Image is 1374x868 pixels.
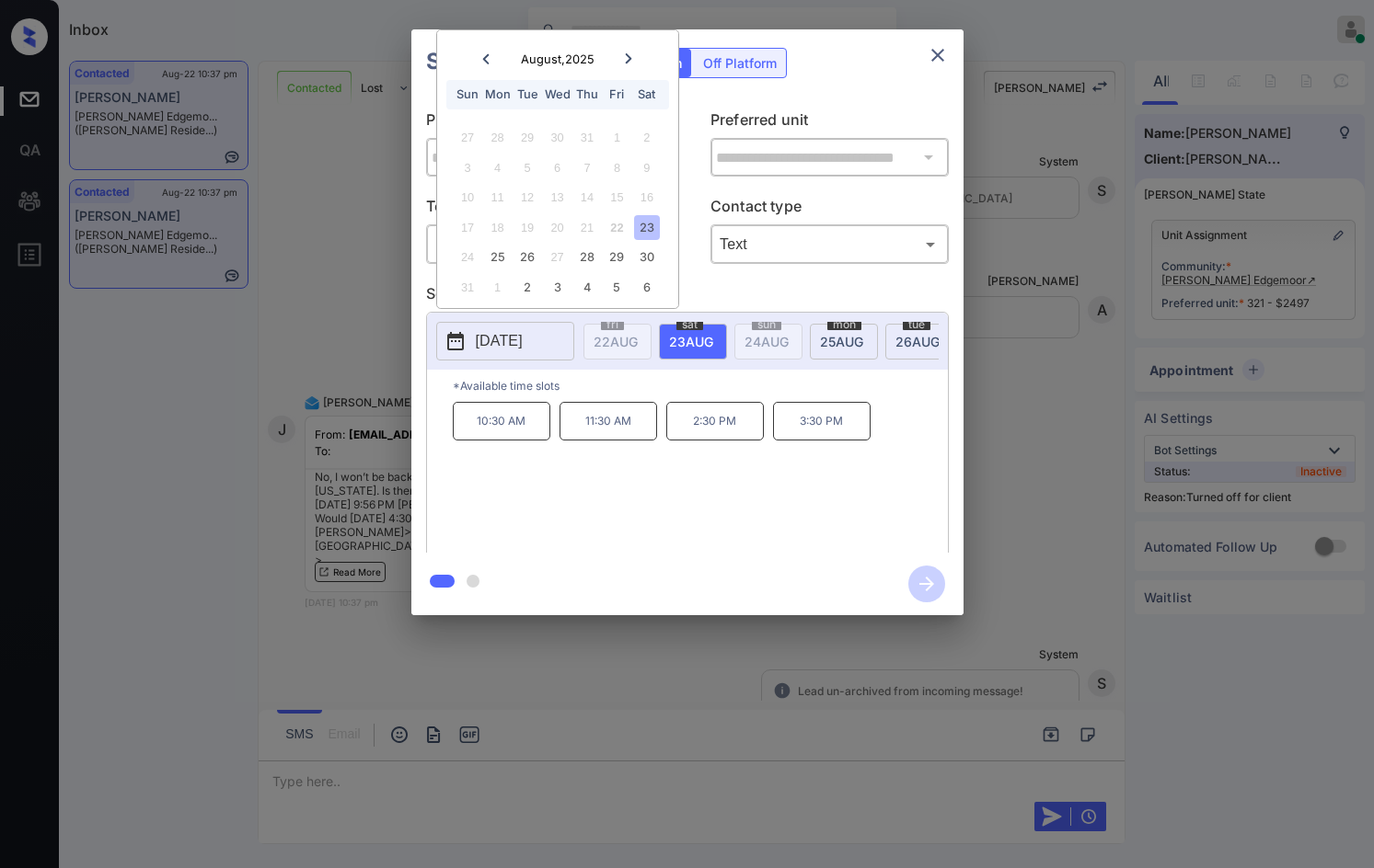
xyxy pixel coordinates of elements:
[436,322,574,360] button: [DATE]
[456,275,480,300] div: Not available Sunday, August 31st, 2025
[485,125,510,150] div: Not available Monday, July 28th, 2025
[485,245,510,269] div: Choose Monday, August 25th, 2025
[897,560,956,608] button: btn-next
[715,229,944,259] div: Text
[545,275,570,300] div: Choose Wednesday, September 3rd, 2025
[545,82,570,107] div: Wed
[574,82,599,107] div: Thu
[426,282,949,312] p: Select slot
[574,185,599,210] div: Not available Thursday, August 14th, 2025
[476,330,523,352] p: [DATE]
[605,215,629,240] div: Not available Friday, August 22nd, 2025
[634,155,659,180] div: Not available Saturday, August 9th, 2025
[634,185,659,210] div: Not available Saturday, August 16th, 2025
[605,125,629,150] div: Not available Friday, August 1st, 2025
[773,402,871,440] p: 3:30 PM
[456,215,480,240] div: Not available Sunday, August 17th, 2025
[443,123,672,303] div: month 2025-08
[605,185,629,210] div: Not available Friday, August 15th, 2025
[426,195,664,224] p: Tour type
[456,155,480,180] div: Not available Sunday, August 3rd, 2025
[666,402,764,440] p: 2:30 PM
[431,229,660,259] div: In Person
[605,82,629,107] div: Fri
[903,319,930,330] span: tue
[545,155,570,180] div: Not available Wednesday, August 6th, 2025
[669,334,713,349] span: 23 AUG
[545,125,570,150] div: Not available Wednesday, July 30th, 2025
[694,49,786,77] div: Off Platform
[574,275,599,300] div: Choose Thursday, September 4th, 2025
[485,185,510,210] div: Not available Monday, August 11th, 2025
[545,185,570,210] div: Not available Wednesday, August 13th, 2025
[545,215,570,240] div: Not available Wednesday, August 20th, 2025
[810,324,878,360] div: date-select
[485,155,510,180] div: Not available Monday, August 4th, 2025
[560,402,657,440] p: 11:30 AM
[514,82,539,107] div: Tue
[820,334,863,349] span: 25 AUG
[514,155,539,180] div: Not available Tuesday, August 5th, 2025
[453,402,550,440] p: 10:30 AM
[456,245,480,269] div: Not available Sunday, August 24th, 2025
[919,37,956,74] button: close
[545,245,570,269] div: Not available Wednesday, August 27th, 2025
[885,324,953,360] div: date-select
[456,82,480,107] div: Sun
[710,108,949,138] p: Preferred unit
[634,245,659,269] div: Choose Saturday, August 30th, 2025
[574,215,599,240] div: Not available Thursday, August 21st, 2025
[827,319,861,330] span: mon
[605,275,629,300] div: Choose Friday, September 5th, 2025
[574,245,599,269] div: Choose Thursday, August 28th, 2025
[426,108,664,138] p: Preferred community
[634,215,659,240] div: Choose Saturday, August 23rd, 2025
[659,324,727,360] div: date-select
[514,215,539,240] div: Not available Tuesday, August 19th, 2025
[634,82,659,107] div: Sat
[605,245,629,269] div: Choose Friday, August 29th, 2025
[574,125,599,150] div: Not available Thursday, July 31st, 2025
[710,195,949,224] p: Contact type
[634,275,659,300] div: Choose Saturday, September 6th, 2025
[574,155,599,180] div: Not available Thursday, August 7th, 2025
[485,215,510,240] div: Not available Monday, August 18th, 2025
[605,155,629,180] div: Not available Friday, August 8th, 2025
[676,319,703,330] span: sat
[514,245,539,269] div: Choose Tuesday, August 26th, 2025
[485,82,510,107] div: Mon
[634,125,659,150] div: Not available Saturday, August 2nd, 2025
[514,185,539,210] div: Not available Tuesday, August 12th, 2025
[514,125,539,150] div: Not available Tuesday, July 29th, 2025
[895,334,940,349] span: 26 AUG
[411,29,599,94] h2: Schedule Tour
[453,370,948,402] p: *Available time slots
[485,275,510,300] div: Not available Monday, September 1st, 2025
[514,275,539,300] div: Choose Tuesday, September 2nd, 2025
[456,185,480,210] div: Not available Sunday, August 10th, 2025
[456,125,480,150] div: Not available Sunday, July 27th, 2025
